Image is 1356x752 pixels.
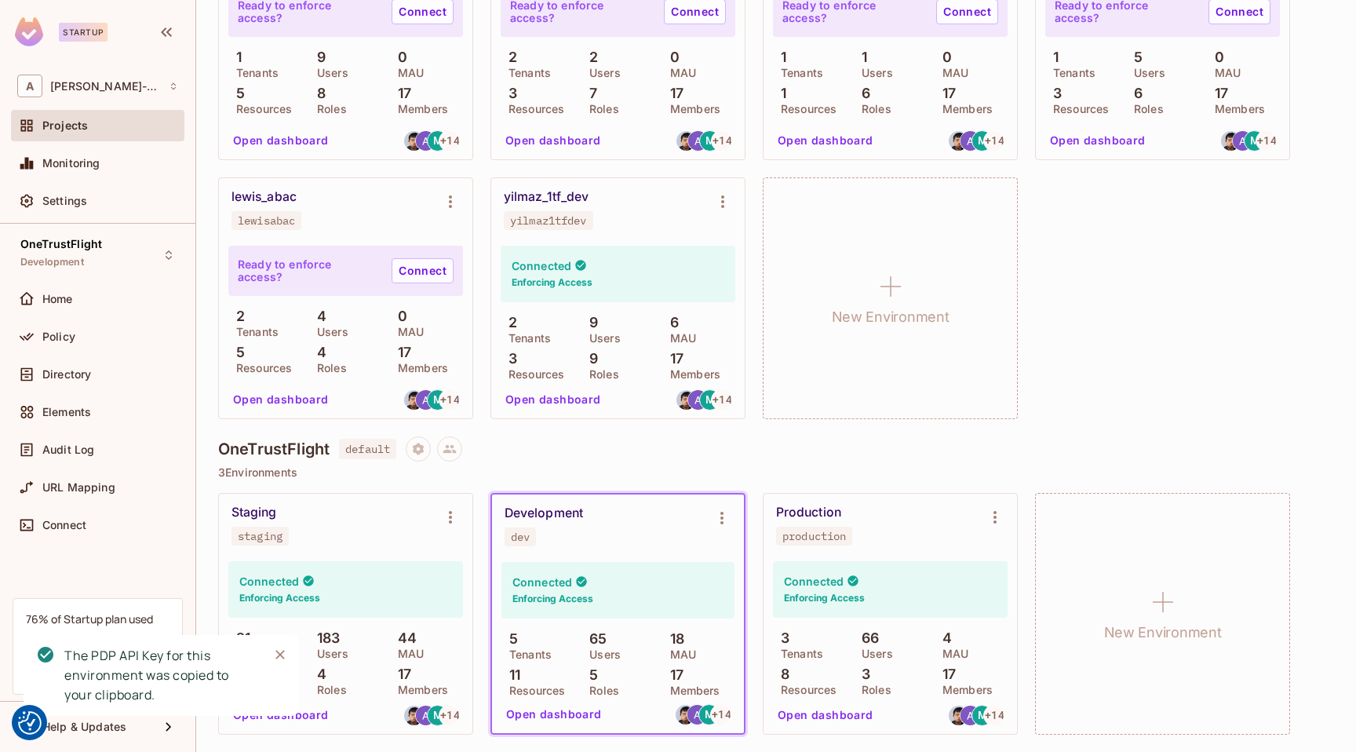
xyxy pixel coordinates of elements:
[776,505,841,520] div: Production
[309,86,326,101] p: 8
[501,631,518,647] p: 5
[42,293,73,305] span: Home
[1045,49,1059,65] p: 1
[1221,131,1241,151] img: alexander.ip@trustflight.com
[1250,135,1259,146] span: M
[20,256,84,268] span: Development
[218,440,330,458] h4: OneTrustFlight
[662,351,683,367] p: 17
[662,103,720,115] p: Members
[512,575,572,590] h4: Connected
[581,684,619,697] p: Roles
[581,315,598,330] p: 9
[1126,67,1165,79] p: Users
[854,684,891,696] p: Roles
[854,648,893,660] p: Users
[390,666,411,682] p: 17
[404,131,424,151] img: alexander.ip@trustflight.com
[228,345,245,360] p: 5
[501,684,565,697] p: Resources
[309,67,348,79] p: Users
[676,131,696,151] img: alexander.ip@trustflight.com
[662,67,696,79] p: MAU
[501,351,517,367] p: 3
[309,362,347,374] p: Roles
[390,362,448,374] p: Members
[1104,621,1222,644] h1: New Environment
[1045,86,1062,101] p: 3
[18,711,42,735] img: Revisit consent button
[935,630,952,646] p: 4
[581,86,597,101] p: 7
[662,86,683,101] p: 17
[416,131,436,151] img: artem.jeman@trustflight.com
[935,86,956,101] p: 17
[784,591,865,605] h6: Enforcing Access
[499,387,607,412] button: Open dashboard
[227,387,335,412] button: Open dashboard
[978,135,987,146] span: M
[390,103,448,115] p: Members
[433,135,443,146] span: M
[15,17,43,46] img: SReyMgAAAABJRU5ErkJggg==
[228,49,242,65] p: 1
[416,390,436,410] img: artem.jeman@trustflight.com
[581,368,619,381] p: Roles
[773,684,837,696] p: Resources
[935,666,956,682] p: 17
[440,394,459,405] span: + 14
[435,502,466,533] button: Environment settings
[662,368,720,381] p: Members
[228,103,292,115] p: Resources
[239,591,320,605] h6: Enforcing Access
[581,631,607,647] p: 65
[309,666,326,682] p: 4
[238,530,282,542] div: staging
[854,67,893,79] p: Users
[500,702,608,727] button: Open dashboard
[501,67,551,79] p: Tenants
[782,530,846,542] div: production
[935,684,993,696] p: Members
[960,706,980,725] img: artem.jeman@trustflight.com
[218,466,1334,479] p: 3 Environments
[228,362,292,374] p: Resources
[773,666,789,682] p: 8
[309,308,326,324] p: 4
[1207,49,1224,65] p: 0
[512,258,571,273] h4: Connected
[662,315,679,330] p: 6
[238,258,379,283] p: Ready to enforce access?
[1045,103,1109,115] p: Resources
[228,326,279,338] p: Tenants
[832,305,950,329] h1: New Environment
[773,630,789,646] p: 3
[309,684,347,696] p: Roles
[707,186,738,217] button: Environment settings
[510,214,587,227] div: yilmaz1tfdev
[985,135,1004,146] span: + 14
[505,506,583,521] div: Development
[309,630,341,646] p: 183
[662,648,696,661] p: MAU
[773,103,837,115] p: Resources
[949,131,968,151] img: alexander.ip@trustflight.com
[227,128,335,153] button: Open dashboard
[406,444,431,459] span: Project settings
[20,238,102,250] span: OneTrustFlight
[42,119,88,132] span: Projects
[978,710,987,721] span: M
[713,394,731,405] span: + 14
[501,49,517,65] p: 2
[773,86,786,101] p: 1
[854,86,870,101] p: 6
[501,103,564,115] p: Resources
[390,86,411,101] p: 17
[390,67,424,79] p: MAU
[985,710,1004,721] span: + 14
[662,332,696,345] p: MAU
[1126,49,1143,65] p: 5
[1045,67,1095,79] p: Tenants
[501,86,517,101] p: 3
[581,67,621,79] p: Users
